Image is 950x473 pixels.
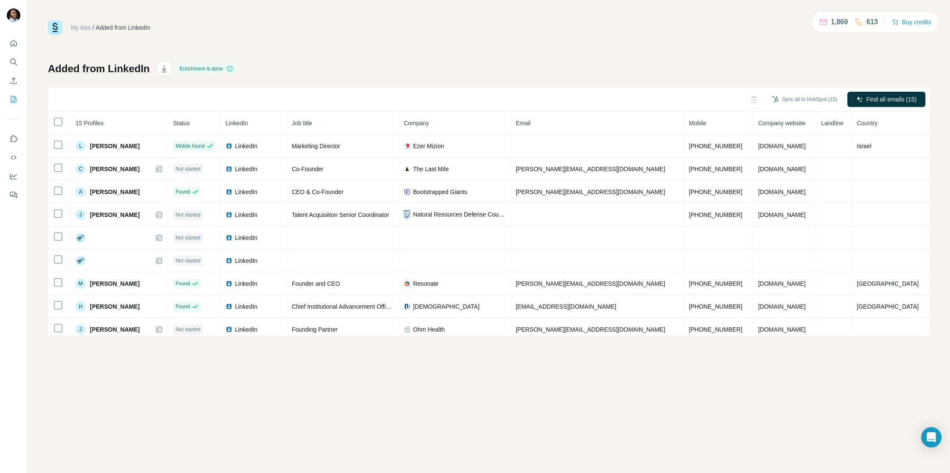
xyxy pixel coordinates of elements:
[689,211,742,218] span: [PHONE_NUMBER]
[176,211,201,219] span: Not started
[235,188,257,196] span: LinkedIn
[75,301,86,312] div: H
[857,280,919,287] span: [GEOGRAPHIC_DATA]
[689,189,742,195] span: [PHONE_NUMBER]
[235,165,257,173] span: LinkedIn
[7,54,20,70] button: Search
[75,210,86,220] div: J
[292,326,338,333] span: Founding Partner
[292,166,324,172] span: Co-Founder
[235,211,257,219] span: LinkedIn
[176,257,201,265] span: Not started
[176,188,190,196] span: Found
[413,279,439,288] span: Resonate
[857,303,919,310] span: [GEOGRAPHIC_DATA]
[292,211,389,218] span: Talent Acquisition Senior Coordinator
[758,303,806,310] span: [DOMAIN_NAME]
[226,143,232,149] img: LinkedIn logo
[96,23,151,32] div: Added from LinkedIn
[226,120,248,127] span: LinkedIn
[413,325,445,334] span: Ohm Health
[7,73,20,88] button: Enrich CSV
[831,17,848,27] p: 1,869
[516,280,665,287] span: [PERSON_NAME][EMAIL_ADDRESS][DOMAIN_NAME]
[758,280,806,287] span: [DOMAIN_NAME]
[226,189,232,195] img: LinkedIn logo
[847,92,925,107] button: Find all emails (15)
[176,303,190,310] span: Found
[226,280,232,287] img: LinkedIn logo
[75,120,103,127] span: 15 Profiles
[235,142,257,150] span: LinkedIn
[516,326,665,333] span: [PERSON_NAME][EMAIL_ADDRESS][DOMAIN_NAME]
[226,303,232,310] img: LinkedIn logo
[75,279,86,289] div: M
[7,169,20,184] button: Dashboard
[516,189,665,195] span: [PERSON_NAME][EMAIL_ADDRESS][DOMAIN_NAME]
[413,210,505,219] span: Natural Resources Defense Council (NRDC)
[292,120,312,127] span: Job title
[48,20,62,35] img: Surfe Logo
[758,166,806,172] span: [DOMAIN_NAME]
[176,326,201,333] span: Not started
[226,257,232,264] img: LinkedIn logo
[413,302,480,311] span: [DEMOGRAPHIC_DATA]
[516,120,531,127] span: Email
[226,211,232,218] img: LinkedIn logo
[404,189,411,195] img: company-logo
[689,326,742,333] span: [PHONE_NUMBER]
[766,93,843,106] button: Sync all to HubSpot (15)
[292,280,340,287] span: Founder and CEO
[404,143,411,149] img: company-logo
[90,325,140,334] span: [PERSON_NAME]
[758,189,806,195] span: [DOMAIN_NAME]
[226,166,232,172] img: LinkedIn logo
[404,303,411,310] img: company-logo
[516,166,665,172] span: [PERSON_NAME][EMAIL_ADDRESS][DOMAIN_NAME]
[176,234,201,242] span: Not started
[516,303,616,310] span: [EMAIL_ADDRESS][DOMAIN_NAME]
[226,234,232,241] img: LinkedIn logo
[292,303,394,310] span: Chief Institutional Advancement Officer
[90,211,140,219] span: [PERSON_NAME]
[7,150,20,165] button: Use Surfe API
[7,36,20,51] button: Quick start
[75,324,86,335] div: J
[176,165,201,173] span: Not started
[404,166,411,172] img: company-logo
[7,187,20,203] button: Feedback
[413,165,449,173] span: The Last Mile
[892,16,931,28] button: Buy credits
[292,189,344,195] span: CEO & Co-Founder
[292,143,340,149] span: Marketing Director
[92,23,94,32] li: /
[173,120,190,127] span: Status
[7,8,20,22] img: Avatar
[226,326,232,333] img: LinkedIn logo
[689,303,742,310] span: [PHONE_NUMBER]
[235,234,257,242] span: LinkedIn
[7,92,20,107] button: My lists
[90,279,140,288] span: [PERSON_NAME]
[689,166,742,172] span: [PHONE_NUMBER]
[176,280,190,287] span: Found
[177,64,236,74] div: Enrichment is done
[48,62,150,76] h1: Added from LinkedIn
[821,120,844,127] span: Landline
[866,17,878,27] p: 613
[75,164,86,174] div: C
[235,279,257,288] span: LinkedIn
[90,302,140,311] span: [PERSON_NAME]
[90,188,140,196] span: [PERSON_NAME]
[413,188,467,196] span: Bootstrapped Giants
[758,143,806,149] span: [DOMAIN_NAME]
[689,120,706,127] span: Mobile
[404,120,429,127] span: Company
[404,210,411,219] img: company-logo
[90,165,140,173] span: [PERSON_NAME]
[235,302,257,311] span: LinkedIn
[176,142,205,150] span: Mobile found
[758,211,806,218] span: [DOMAIN_NAME]
[7,131,20,146] button: Use Surfe on LinkedIn
[90,142,140,150] span: [PERSON_NAME]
